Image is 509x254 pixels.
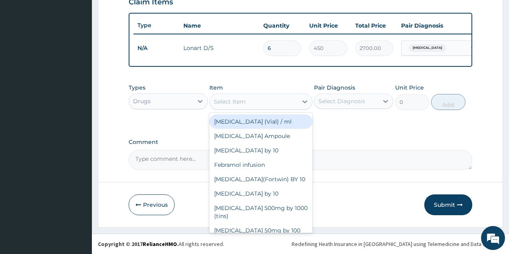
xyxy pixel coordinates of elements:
button: Previous [129,194,175,215]
th: Name [179,18,259,34]
img: d_794563401_company_1708531726252_794563401 [15,40,32,60]
div: [MEDICAL_DATA] (Vial) / ml [209,114,312,129]
div: Redefining Heath Insurance in [GEOGRAPHIC_DATA] using Telemedicine and Data Science! [292,240,503,248]
div: [MEDICAL_DATA] by 10 [209,143,312,158]
td: Lonart D/S [179,40,259,56]
a: RelianceHMO [143,240,177,248]
div: [MEDICAL_DATA] 500mg by 1000 (tins) [209,201,312,223]
th: Unit Price [305,18,351,34]
span: We're online! [46,76,110,157]
div: Select Diagnosis [318,97,365,105]
div: Drugs [133,97,151,105]
label: Types [129,84,145,91]
div: [MEDICAL_DATA] 50mg by 100 (pkts) [209,223,312,246]
textarea: Type your message and hit 'Enter' [4,169,152,197]
th: Total Price [351,18,397,34]
div: Chat with us now [42,45,134,55]
button: Submit [424,194,472,215]
span: [MEDICAL_DATA] [409,44,446,52]
div: [MEDICAL_DATA] Ampoule [209,129,312,143]
th: Quantity [259,18,305,34]
button: Add [431,94,465,110]
strong: Copyright © 2017 . [98,240,179,248]
div: Febramol infusion [209,158,312,172]
div: Select Item [214,98,246,106]
label: Item [209,84,223,92]
td: N/A [133,41,179,56]
footer: All rights reserved. [92,234,509,254]
th: Type [133,18,179,33]
label: Unit Price [395,84,424,92]
div: [MEDICAL_DATA](Fortwin) BY 10 [209,172,312,186]
div: [MEDICAL_DATA] by 10 [209,186,312,201]
label: Pair Diagnosis [314,84,355,92]
th: Pair Diagnosis [397,18,485,34]
label: Comment [129,139,472,146]
div: Minimize live chat window [131,4,150,23]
